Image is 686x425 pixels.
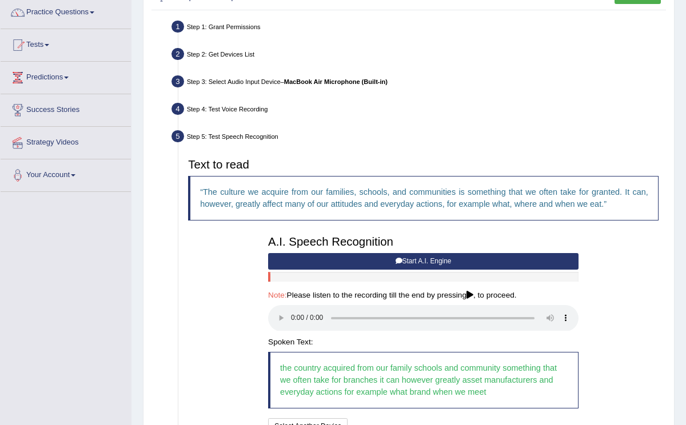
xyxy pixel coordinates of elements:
[1,127,131,155] a: Strategy Videos
[268,352,579,409] blockquote: the country acquired from our family schools and community something that we often take for branc...
[268,291,287,299] span: Note:
[281,78,388,85] span: –
[1,62,131,90] a: Predictions
[167,127,670,149] div: Step 5: Test Speech Recognition
[167,45,670,66] div: Step 2: Get Devices List
[268,291,579,300] h4: Please listen to the recording till the end by pressing , to proceed.
[284,78,388,85] b: MacBook Air Microphone (Built-in)
[1,29,131,58] a: Tests
[167,73,670,94] div: Step 3: Select Audio Input Device
[268,338,579,347] h4: Spoken Text:
[268,235,579,248] h3: A.I. Speech Recognition
[188,158,659,171] h3: Text to read
[167,100,670,121] div: Step 4: Test Voice Recording
[1,94,131,123] a: Success Stories
[200,187,648,209] q: The culture we acquire from our families, schools, and communities is something that we often tak...
[268,253,579,270] button: Start A.I. Engine
[167,18,670,39] div: Step 1: Grant Permissions
[1,159,131,188] a: Your Account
